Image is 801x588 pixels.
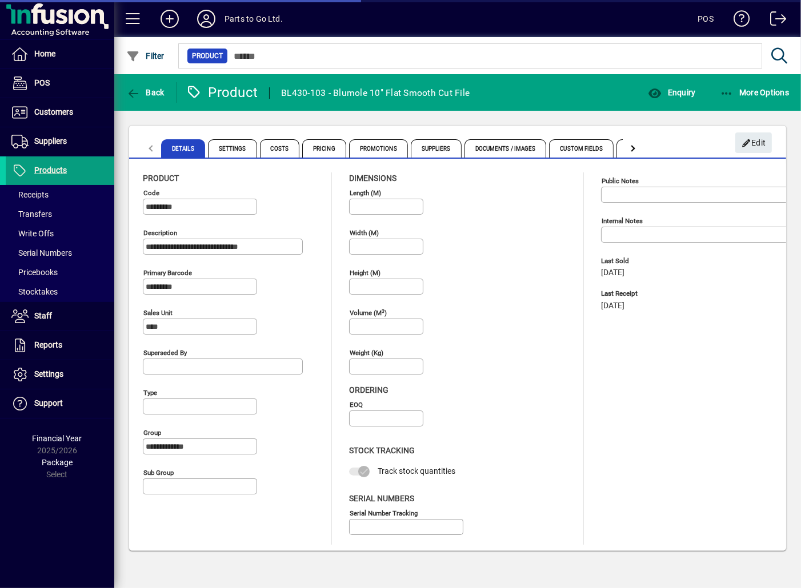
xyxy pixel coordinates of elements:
[188,9,225,29] button: Profile
[34,340,62,349] span: Reports
[34,311,52,320] span: Staff
[151,9,188,29] button: Add
[11,210,52,219] span: Transfers
[34,78,50,87] span: POS
[33,434,82,443] span: Financial Year
[725,2,750,39] a: Knowledge Base
[143,229,177,237] mat-label: Description
[602,217,643,225] mat-label: Internal Notes
[6,69,114,98] a: POS
[616,139,663,158] span: Website
[601,290,772,297] span: Last Receipt
[6,98,114,127] a: Customers
[350,189,381,197] mat-label: Length (m)
[123,82,167,103] button: Back
[6,331,114,360] a: Reports
[6,302,114,331] a: Staff
[601,301,624,311] span: [DATE]
[349,139,408,158] span: Promotions
[6,185,114,204] a: Receipts
[192,50,223,62] span: Product
[34,136,67,146] span: Suppliers
[6,40,114,69] a: Home
[602,177,639,185] mat-label: Public Notes
[302,139,346,158] span: Pricing
[11,229,54,238] span: Write Offs
[260,139,300,158] span: Costs
[382,308,385,313] sup: 3
[349,174,397,183] span: Dimensions
[735,132,772,153] button: Edit
[143,174,179,183] span: Product
[161,139,205,158] span: Details
[601,268,624,277] span: [DATE]
[762,2,787,39] a: Logout
[126,51,165,61] span: Filter
[11,287,58,296] span: Stocktakes
[186,83,258,102] div: Product
[11,190,49,199] span: Receipts
[6,224,114,243] a: Write Offs
[126,88,165,97] span: Back
[350,269,381,277] mat-label: Height (m)
[645,82,698,103] button: Enquiry
[350,401,363,409] mat-label: EOQ
[698,10,714,28] div: POS
[6,204,114,224] a: Transfers
[601,257,772,265] span: Last Sold
[6,263,114,282] a: Pricebooks
[6,360,114,389] a: Settings
[143,429,161,437] mat-label: Group
[34,398,63,408] span: Support
[6,127,114,156] a: Suppliers
[11,248,72,257] span: Serial Numbers
[350,509,418,517] mat-label: Serial Number tracking
[143,389,157,397] mat-label: Type
[143,469,174,477] mat-label: Sub group
[350,229,379,237] mat-label: Width (m)
[123,46,167,66] button: Filter
[143,309,173,317] mat-label: Sales unit
[648,88,695,97] span: Enquiry
[717,82,792,103] button: More Options
[34,49,55,58] span: Home
[34,369,63,378] span: Settings
[464,139,547,158] span: Documents / Images
[350,309,387,317] mat-label: Volume (m )
[143,189,159,197] mat-label: Code
[349,385,389,394] span: Ordering
[143,269,192,277] mat-label: Primary barcode
[11,268,58,277] span: Pricebooks
[6,389,114,418] a: Support
[349,446,415,455] span: Stock Tracking
[6,282,114,301] a: Stocktakes
[549,139,613,158] span: Custom Fields
[349,494,414,503] span: Serial Numbers
[742,134,766,152] span: Edit
[34,107,73,116] span: Customers
[350,349,383,357] mat-label: Weight (Kg)
[208,139,257,158] span: Settings
[378,466,455,476] span: Track stock quantities
[225,10,283,28] div: Parts to Go Ltd.
[42,458,73,467] span: Package
[114,82,177,103] app-page-header-button: Back
[281,84,470,102] div: BL430-103 - Blumole 10" Flat Smooth Cut File
[34,166,67,175] span: Products
[411,139,462,158] span: Suppliers
[6,243,114,263] a: Serial Numbers
[720,88,790,97] span: More Options
[143,349,187,357] mat-label: Superseded by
